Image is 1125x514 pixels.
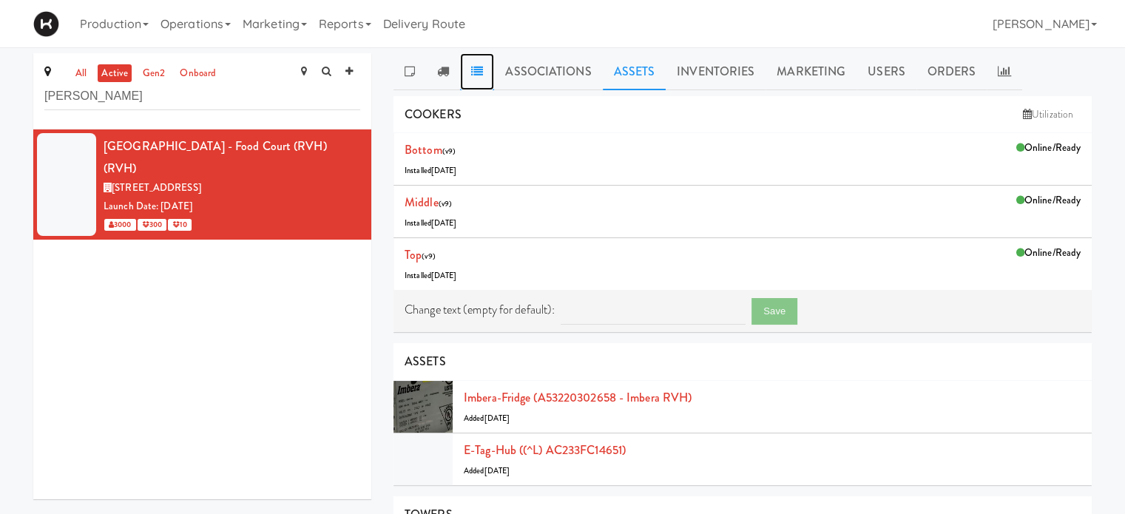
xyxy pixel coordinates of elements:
[405,246,422,263] a: Top
[405,299,555,321] label: Change text (empty for default):
[112,180,201,195] span: [STREET_ADDRESS]
[405,141,442,158] a: Bottom
[139,64,169,83] a: gen2
[405,217,457,229] span: Installed
[1016,104,1081,126] a: Utilization
[751,298,797,325] button: Save
[44,83,360,110] input: Search site
[405,194,439,211] a: Middle
[176,64,220,83] a: onboard
[464,442,626,459] a: E-tag-hub ((^L) AC233FC14651)
[666,53,766,90] a: Inventories
[439,198,452,209] span: (v9)
[33,11,59,37] img: Micromart
[1016,192,1081,210] div: Online/Ready
[422,251,435,262] span: (v9)
[405,165,457,176] span: Installed
[104,219,136,231] span: 3000
[464,413,510,424] span: Added
[857,53,916,90] a: Users
[98,64,132,83] a: active
[431,217,457,229] span: [DATE]
[603,53,666,90] a: Assets
[104,197,360,216] div: Launch Date: [DATE]
[431,165,457,176] span: [DATE]
[168,219,192,231] span: 10
[916,53,987,90] a: Orders
[464,389,692,406] a: Imbera-fridge (A53220302658 - Imbera RVH)
[431,270,457,281] span: [DATE]
[494,53,602,90] a: Associations
[72,64,90,83] a: all
[766,53,857,90] a: Marketing
[484,413,510,424] span: [DATE]
[405,270,457,281] span: Installed
[33,129,371,240] li: [GEOGRAPHIC_DATA] - Food Court (RVH) (RVH)[STREET_ADDRESS]Launch Date: [DATE] 3000 300 10
[138,219,166,231] span: 300
[484,465,510,476] span: [DATE]
[405,353,446,370] span: ASSETS
[405,106,462,123] span: COOKERS
[1016,139,1081,158] div: Online/Ready
[104,135,360,179] div: [GEOGRAPHIC_DATA] - Food Court (RVH) (RVH)
[1016,244,1081,263] div: Online/Ready
[442,146,456,157] span: (v9)
[464,465,510,476] span: Added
